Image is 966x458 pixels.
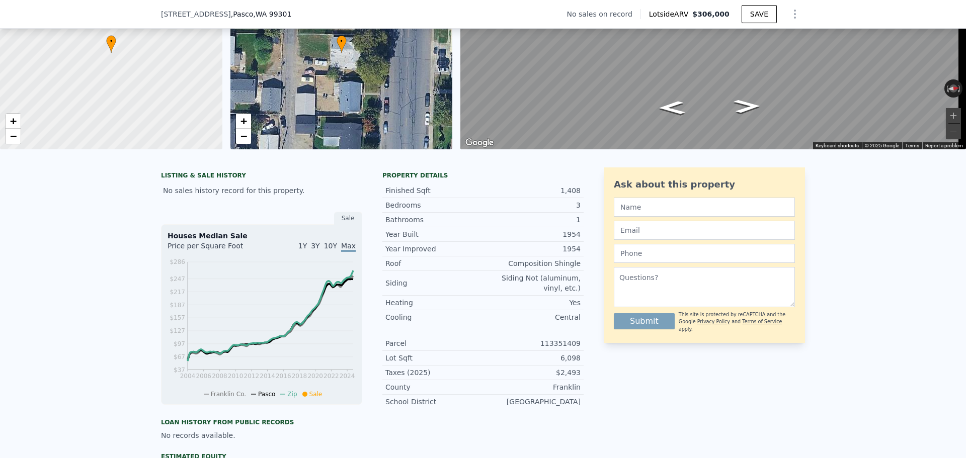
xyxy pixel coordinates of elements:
div: Lot Sqft [385,353,483,363]
tspan: $286 [170,258,185,265]
tspan: 2012 [244,373,260,380]
div: 113351409 [483,338,581,348]
span: Sale [309,391,323,398]
div: Heating [385,298,483,308]
div: Yes [483,298,581,308]
span: © 2025 Google [865,143,899,148]
button: Show Options [785,4,805,24]
div: LISTING & SALE HISTORY [161,171,362,181]
div: Price per Square Foot [168,241,262,257]
tspan: 2004 [180,373,196,380]
span: , WA 99301 [253,10,291,18]
button: Zoom out [946,124,961,139]
span: , Pasco [231,9,292,19]
div: Roof [385,258,483,268]
a: Zoom in [6,114,21,129]
div: Year Improved [385,244,483,254]
div: No sales on record [567,9,640,19]
div: Siding [385,278,483,288]
span: 10Y [324,242,337,250]
div: 1,408 [483,186,581,196]
img: Google [463,136,496,149]
tspan: $247 [170,276,185,283]
span: Franklin Co. [211,391,246,398]
input: Phone [614,244,795,263]
tspan: 2006 [196,373,211,380]
div: [GEOGRAPHIC_DATA] [483,397,581,407]
tspan: $217 [170,289,185,296]
div: County [385,382,483,392]
span: 1Y [298,242,307,250]
div: Year Built [385,229,483,239]
tspan: 2022 [324,373,339,380]
input: Email [614,221,795,240]
button: Submit [614,313,675,329]
span: + [240,115,247,127]
div: 1954 [483,244,581,254]
span: − [240,130,247,142]
button: Rotate counterclockwise [944,79,950,98]
span: − [10,130,17,142]
path: Go South, N 14th Ave [648,98,696,118]
div: School District [385,397,483,407]
a: Terms [905,143,919,148]
div: • [106,35,116,53]
div: Finished Sqft [385,186,483,196]
div: Loan history from public records [161,418,362,426]
tspan: $67 [174,353,185,360]
tspan: 2018 [292,373,307,380]
a: Terms of Service [742,319,782,324]
div: No sales history record for this property. [161,181,362,200]
div: 1954 [483,229,581,239]
div: Sale [334,212,362,225]
div: Ask about this property [614,177,795,192]
tspan: 2020 [307,373,323,380]
tspan: 2024 [340,373,355,380]
button: Reset the view [944,84,962,94]
div: Composition Shingle [483,258,581,268]
div: Central [483,312,581,322]
span: Zip [287,391,297,398]
div: Bedrooms [385,200,483,210]
a: Zoom in [236,114,251,129]
span: Max [341,242,356,252]
div: Taxes (2025) [385,368,483,378]
path: Go North, N 14th Ave [722,96,771,116]
a: Zoom out [236,129,251,144]
div: Bathrooms [385,215,483,225]
tspan: 2014 [260,373,275,380]
div: • [337,35,347,53]
span: 3Y [311,242,319,250]
div: Property details [382,171,584,179]
div: 6,098 [483,353,581,363]
span: • [106,37,116,46]
div: Cooling [385,312,483,322]
div: Houses Median Sale [168,231,356,241]
tspan: $97 [174,340,185,347]
button: Zoom in [946,108,961,123]
tspan: 2016 [276,373,291,380]
tspan: 2010 [228,373,244,380]
button: SAVE [742,5,777,23]
div: This site is protected by reCAPTCHA and the Google and apply. [679,311,795,333]
span: $306,000 [692,10,730,18]
a: Report a problem [925,143,963,148]
tspan: $37 [174,367,185,374]
a: Open this area in Google Maps (opens a new window) [463,136,496,149]
span: [STREET_ADDRESS] [161,9,231,19]
span: Lotside ARV [649,9,692,19]
div: No records available. [161,430,362,440]
a: Zoom out [6,129,21,144]
div: $2,493 [483,368,581,378]
a: Privacy Policy [697,319,730,324]
div: Franklin [483,382,581,392]
span: • [337,37,347,46]
button: Rotate clockwise [957,79,963,98]
div: 1 [483,215,581,225]
div: Parcel [385,338,483,348]
span: + [10,115,17,127]
input: Name [614,198,795,217]
div: 3 [483,200,581,210]
tspan: 2008 [212,373,227,380]
tspan: $127 [170,327,185,334]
